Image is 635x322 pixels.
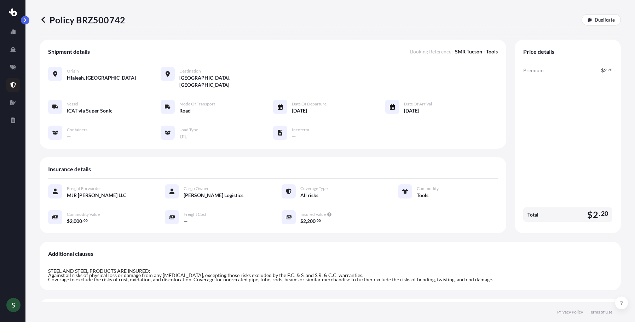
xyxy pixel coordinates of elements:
[557,309,583,315] a: Privacy Policy
[67,186,101,191] span: Freight Forwarder
[184,192,243,199] span: [PERSON_NAME] Logistics
[74,219,82,224] span: 000
[179,74,273,88] span: [GEOGRAPHIC_DATA], [GEOGRAPHIC_DATA]
[179,107,191,114] span: Road
[179,68,201,74] span: Destination
[48,250,93,257] span: Additional clauses
[48,166,91,173] span: Insurance details
[67,74,136,81] span: Hialeah, [GEOGRAPHIC_DATA]
[300,192,318,199] span: All risks
[582,14,621,25] a: Duplicate
[48,48,90,55] span: Shipment details
[40,14,125,25] p: Policy BRZ500742
[292,101,327,107] span: Date of Departure
[179,133,187,140] span: LTL
[300,186,328,191] span: Coverage Type
[608,69,612,71] span: 20
[48,273,612,277] p: Against all risks of physical loss or damage from any [MEDICAL_DATA], excepting those risks exclu...
[67,133,71,140] span: —
[303,219,306,224] span: 2
[404,107,419,114] span: [DATE]
[48,269,612,273] p: STEEL AND STEEL PRODUCTS ARE INSURED:
[292,133,296,140] span: —
[307,219,316,224] span: 200
[179,101,215,107] span: Mode of Transport
[417,192,428,199] span: Tools
[67,212,100,217] span: Commodity Value
[607,69,608,71] span: .
[67,192,126,199] span: MJR [PERSON_NAME] LLC
[300,212,326,217] span: Insured Value
[184,218,188,225] span: —
[527,211,538,218] span: Total
[179,127,198,133] span: Load Type
[595,16,615,23] p: Duplicate
[292,127,309,133] span: Incoterm
[587,210,593,219] span: $
[83,219,88,222] span: 00
[417,186,439,191] span: Commodity
[601,212,608,216] span: 20
[589,309,612,315] a: Terms of Use
[601,68,604,73] span: $
[455,48,498,55] span: SMR Tucson - Tools
[306,219,307,224] span: ,
[12,301,15,309] span: S
[292,107,307,114] span: [DATE]
[599,212,600,216] span: .
[410,48,453,55] span: Booking Reference :
[70,219,73,224] span: 2
[184,212,206,217] span: Freight Cost
[184,186,209,191] span: Cargo Owner
[73,219,74,224] span: ,
[67,107,112,114] span: ICAT via Super Sonic
[67,68,79,74] span: Origin
[593,210,598,219] span: 2
[67,219,70,224] span: $
[300,219,303,224] span: $
[67,127,87,133] span: Containers
[523,67,544,74] span: Premium
[82,219,83,222] span: .
[67,101,78,107] span: Vessel
[404,101,432,107] span: Date of Arrival
[523,48,554,55] span: Price details
[604,68,607,73] span: 2
[317,219,321,222] span: 00
[48,277,612,282] p: Coverage to exclude the risks of rust, oxidation, and discoloration. Coverage for non-crated pipe...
